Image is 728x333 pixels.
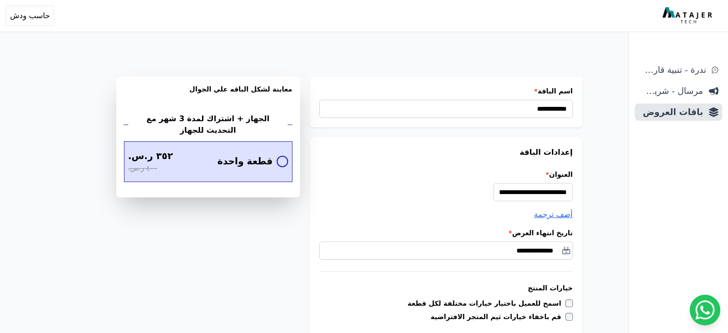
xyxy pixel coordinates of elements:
[319,86,573,96] label: اسم الباقة
[217,155,272,169] span: قطعة واحدة
[6,6,54,26] button: حاسب ودش
[534,209,573,220] button: أضف ترجمة
[319,170,573,179] label: العنوان
[431,312,565,322] label: قم باخفاء خيارات ثيم المتجر الافتراضية
[132,113,284,136] h2: الجهاز + اشتراك لمدة 3 شهر مع التحديث للجهاز
[638,105,703,119] span: باقات العروض
[10,10,50,22] span: حاسب ودش
[124,84,292,105] h3: معاينة لشكل الباقه علي الجوال
[128,163,157,174] span: ٤٠٠ ر.س.
[319,147,573,158] h3: إعدادات الباقة
[319,228,573,238] label: تاريخ انتهاء العرض
[662,7,715,24] img: MatajerTech Logo
[534,210,573,219] span: أضف ترجمة
[319,283,573,293] h3: خيارات المنتج
[638,63,706,77] span: ندرة - تنبية قارب علي النفاذ
[128,149,173,163] span: ٣٥٢ ر.س.
[638,84,703,98] span: مرسال - شريط دعاية
[408,299,565,308] label: اسمح للعميل باختيار خيارات مختلفة لكل قطعة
